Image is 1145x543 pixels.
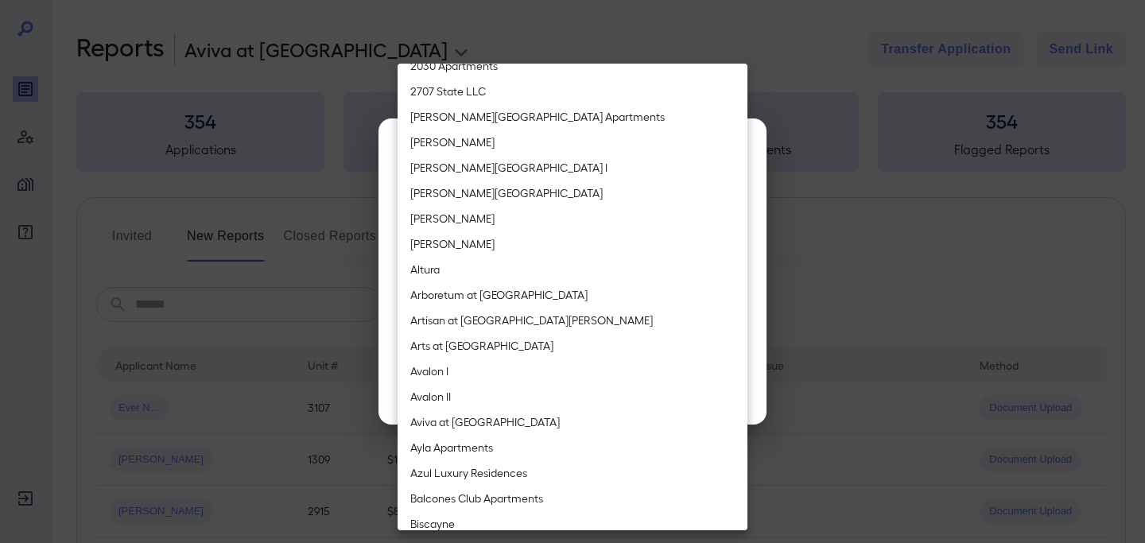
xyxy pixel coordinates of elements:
[398,486,747,511] li: Balcones Club Apartments
[398,130,747,155] li: [PERSON_NAME]
[398,308,747,333] li: Artisan at [GEOGRAPHIC_DATA][PERSON_NAME]
[398,231,747,257] li: [PERSON_NAME]
[398,460,747,486] li: Azul Luxury Residences
[398,53,747,79] li: 2030 Apartments
[398,409,747,435] li: Aviva at [GEOGRAPHIC_DATA]
[398,282,747,308] li: Arboretum at [GEOGRAPHIC_DATA]
[398,359,747,384] li: Avalon I
[398,180,747,206] li: [PERSON_NAME][GEOGRAPHIC_DATA]
[398,257,747,282] li: Altura
[398,155,747,180] li: [PERSON_NAME][GEOGRAPHIC_DATA] I
[398,206,747,231] li: [PERSON_NAME]
[398,511,747,537] li: Biscayne
[398,79,747,104] li: 2707 State LLC
[398,104,747,130] li: [PERSON_NAME][GEOGRAPHIC_DATA] Apartments
[398,384,747,409] li: Avalon II
[398,333,747,359] li: Arts at [GEOGRAPHIC_DATA]
[398,435,747,460] li: Ayla Apartments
